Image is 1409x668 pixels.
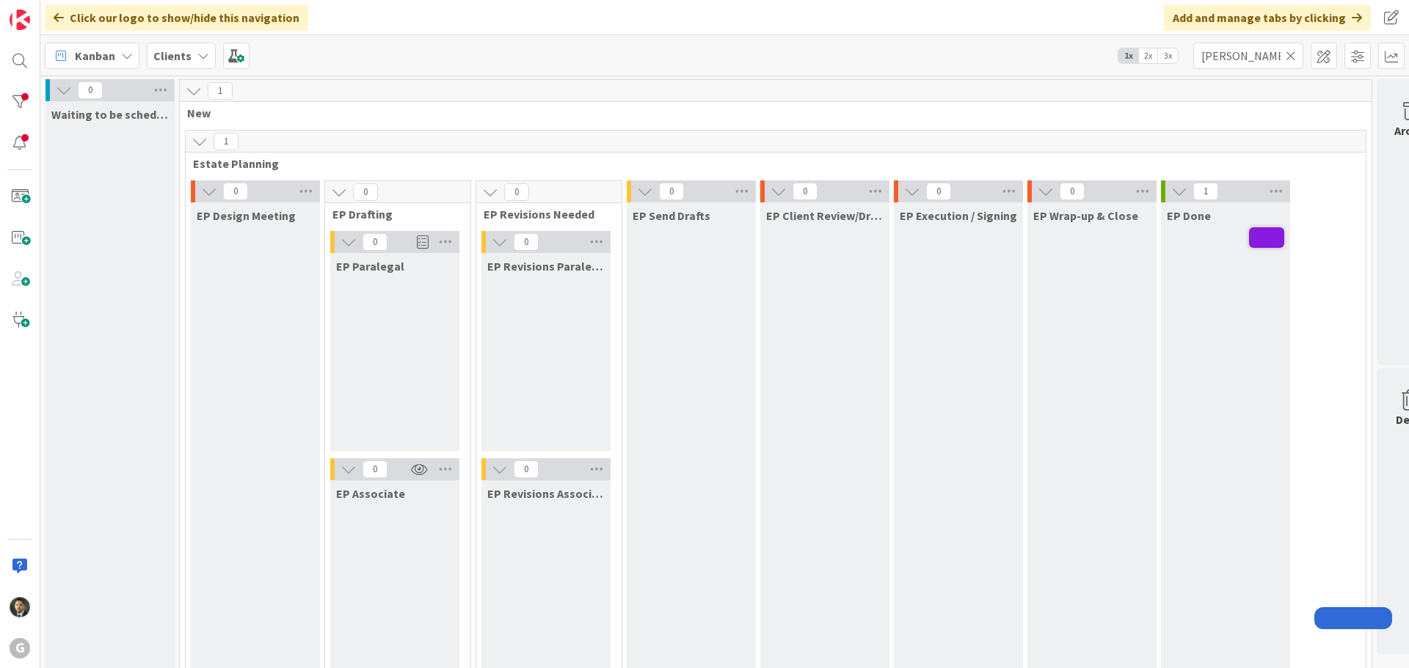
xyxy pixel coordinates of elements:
span: New [187,106,1353,120]
input: Quick Filter... [1193,43,1303,69]
img: CG [10,597,30,617]
span: 0 [514,460,539,478]
span: 0 [659,183,684,200]
span: Estate Planning [193,156,1347,171]
span: EP Done [1167,208,1211,223]
span: 0 [78,81,103,99]
span: 1 [214,133,239,150]
div: Add and manage tabs by clicking [1164,4,1371,31]
img: Visit kanbanzone.com [10,10,30,30]
span: 0 [793,183,818,200]
span: EP Design Meeting [197,208,296,223]
span: 0 [1060,183,1085,200]
div: Click our logo to show/hide this navigation [45,4,308,31]
span: EP Revisions Associate [487,486,605,501]
span: 0 [353,183,378,201]
b: Clients [153,48,192,63]
span: EP Revisions Needed [484,207,603,221]
span: 1 [1193,183,1218,200]
span: 0 [223,183,248,200]
span: 2x [1138,48,1158,63]
span: EP Drafting [332,207,452,221]
span: 0 [504,183,529,201]
span: EP Revisions Paralegal [487,259,605,274]
span: 0 [363,460,387,478]
span: EP Paralegal [336,259,404,274]
span: 0 [363,233,387,251]
span: EP Client Review/Draft Review Meeting [766,208,884,223]
span: 1x [1118,48,1138,63]
span: 1 [208,82,233,100]
span: 3x [1158,48,1178,63]
span: 0 [926,183,951,200]
span: Waiting to be scheduled [51,107,169,122]
div: G [10,638,30,658]
span: EP Associate [336,486,405,501]
span: EP Wrap-up & Close [1033,208,1138,223]
span: EP Execution / Signing [900,208,1017,223]
span: EP Send Drafts [633,208,710,223]
span: Kanban [75,47,115,65]
span: 0 [514,233,539,251]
